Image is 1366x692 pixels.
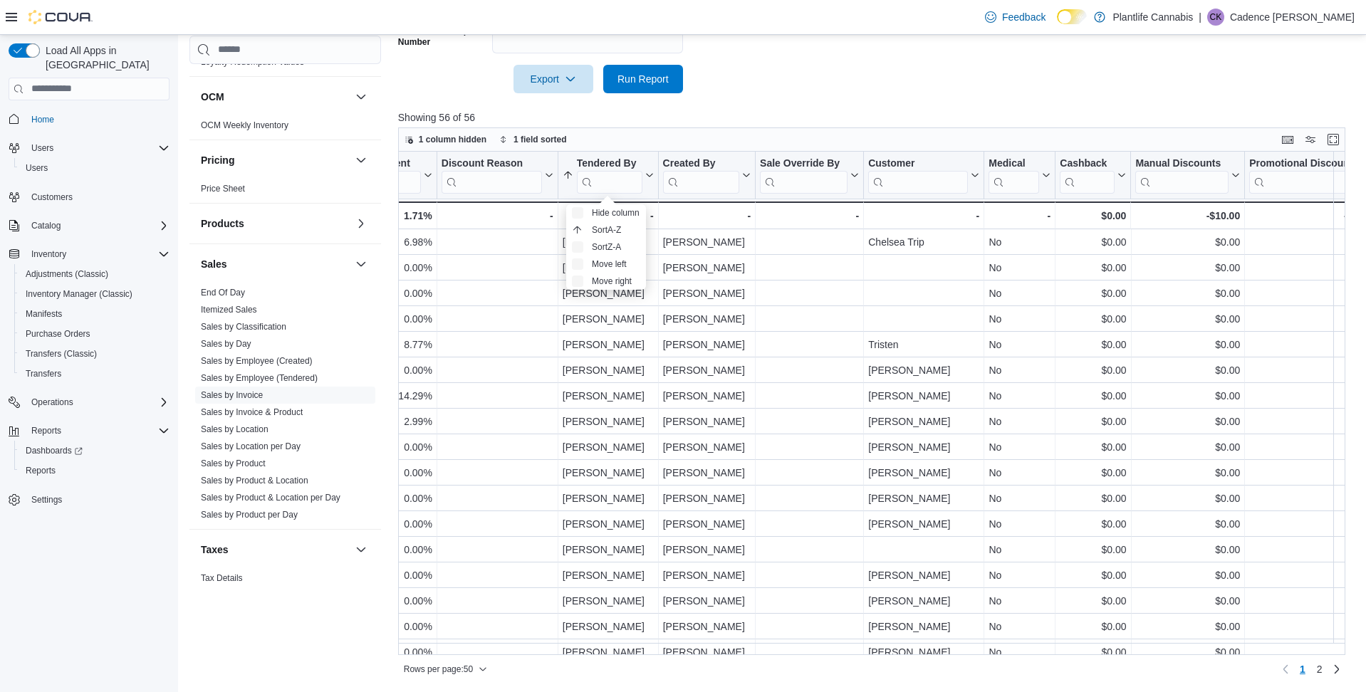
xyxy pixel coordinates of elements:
[31,248,66,260] span: Inventory
[868,439,979,456] div: [PERSON_NAME]
[201,424,268,434] a: Sales by Location
[662,207,750,224] div: -
[1060,207,1126,224] div: $0.00
[1060,259,1126,276] div: $0.00
[1135,439,1240,456] div: $0.00
[662,413,750,430] div: [PERSON_NAME]
[1328,661,1345,678] a: Next page
[201,305,257,315] a: Itemized Sales
[563,362,654,379] div: [PERSON_NAME]
[201,475,308,486] span: Sales by Product & Location
[562,157,653,193] button: Tendered By
[868,362,979,379] div: [PERSON_NAME]
[1135,207,1240,224] div: -$10.00
[513,134,567,145] span: 1 field sorted
[398,661,493,678] button: Rows per page:50
[563,515,654,533] div: [PERSON_NAME]
[20,285,170,303] span: Inventory Manager (Classic)
[3,392,175,412] button: Operations
[26,140,59,157] button: Users
[494,131,573,148] button: 1 field sorted
[20,266,114,283] a: Adjustments (Classic)
[201,322,286,332] a: Sales by Classification
[20,266,170,283] span: Adjustments (Classic)
[576,157,642,193] div: Tendered By
[1135,310,1240,327] div: $0.00
[566,273,646,290] button: Move right
[20,285,138,303] a: Inventory Manager (Classic)
[189,180,381,203] div: Pricing
[3,244,175,264] button: Inventory
[201,356,313,366] a: Sales by Employee (Created)
[353,215,370,232] button: Products
[868,490,979,507] div: [PERSON_NAME]
[31,142,53,154] span: Users
[398,110,1355,125] p: Showing 56 of 56
[201,90,350,104] button: OCM
[201,390,263,400] a: Sales by Invoice
[1060,362,1126,379] div: $0.00
[14,324,175,344] button: Purchase Orders
[868,413,979,430] div: [PERSON_NAME]
[26,422,67,439] button: Reports
[1279,131,1296,148] button: Keyboard shortcuts
[201,304,257,315] span: Itemized Sales
[563,234,654,251] div: [PERSON_NAME]
[989,515,1050,533] div: No
[662,464,750,481] div: [PERSON_NAME]
[1002,10,1046,24] span: Feedback
[868,515,979,533] div: [PERSON_NAME]
[26,140,170,157] span: Users
[201,372,318,384] span: Sales by Employee (Tendered)
[989,234,1050,251] div: No
[201,153,234,167] h3: Pricing
[20,345,103,362] a: Transfers (Classic)
[26,288,132,300] span: Inventory Manager (Classic)
[868,157,979,193] button: Customer
[1135,464,1240,481] div: $0.00
[1060,413,1126,430] div: $0.00
[1060,387,1126,404] div: $0.00
[353,152,370,169] button: Pricing
[201,120,288,131] span: OCM Weekly Inventory
[26,465,56,476] span: Reports
[662,157,739,193] div: Created By
[1135,157,1240,193] button: Manual Discounts
[442,157,542,170] div: Discount Reason
[1135,157,1229,170] div: Manual Discounts
[201,216,350,231] button: Products
[31,397,73,408] span: Operations
[662,310,750,327] div: [PERSON_NAME]
[321,234,432,251] div: 6.98%
[1199,9,1201,26] p: |
[26,189,78,206] a: Customers
[868,387,979,404] div: [PERSON_NAME]
[201,373,318,383] a: Sales by Employee (Tendered)
[1135,157,1229,193] div: Manual Discounts
[20,159,53,177] a: Users
[617,72,669,86] span: Run Report
[989,362,1050,379] div: No
[201,493,340,503] a: Sales by Product & Location per Day
[9,103,170,547] nav: Complex example
[566,238,646,256] button: SortZ-A
[662,285,750,302] div: [PERSON_NAME]
[26,491,68,508] a: Settings
[1135,413,1240,430] div: $0.00
[868,157,968,170] div: Customer
[592,224,621,236] span: Sort A-Z
[321,413,432,430] div: 2.99%
[20,365,67,382] a: Transfers
[3,421,175,441] button: Reports
[201,407,303,417] a: Sales by Invoice & Product
[321,259,432,276] div: 0.00%
[1210,9,1222,26] span: CK
[1135,234,1240,251] div: $0.00
[20,305,170,323] span: Manifests
[26,246,170,263] span: Inventory
[31,425,61,436] span: Reports
[563,285,654,302] div: [PERSON_NAME]
[662,490,750,507] div: [PERSON_NAME]
[1135,515,1240,533] div: $0.00
[868,234,979,251] div: Chelsea Trip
